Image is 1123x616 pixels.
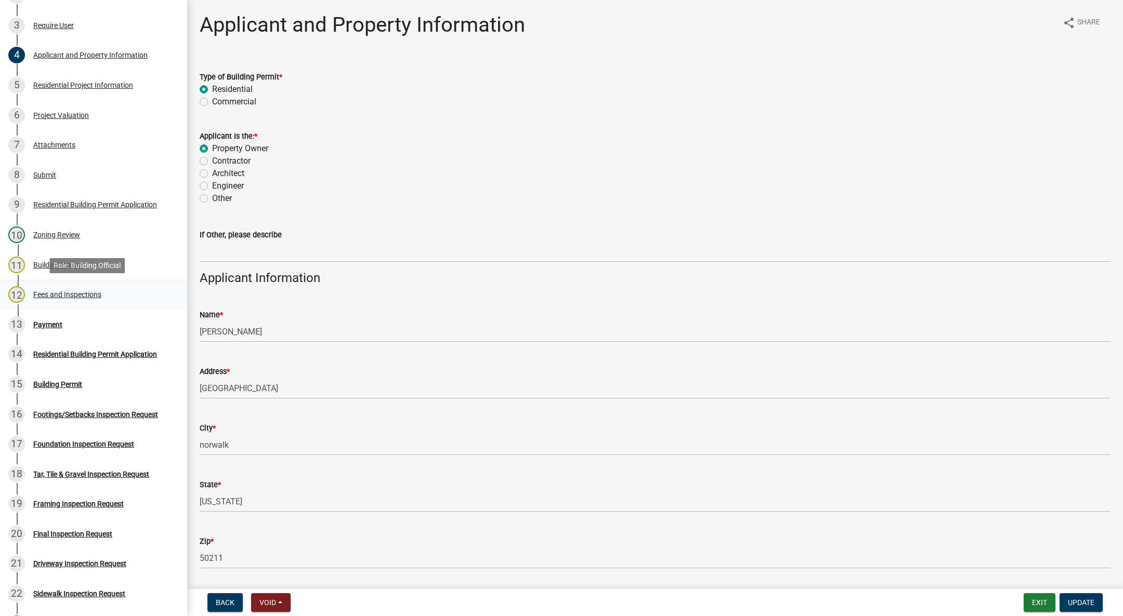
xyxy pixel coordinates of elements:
[200,425,216,432] label: City
[33,291,101,298] div: Fees and Inspections
[8,257,25,273] div: 11
[33,411,158,418] div: Footings/Setbacks Inspection Request
[8,436,25,452] div: 17
[1077,17,1100,29] span: Share
[8,555,25,572] div: 21
[33,82,133,89] div: Residential Project Information
[200,12,525,37] h1: Applicant and Property Information
[200,133,257,140] label: Applicant Is the:
[8,226,25,243] div: 10
[259,598,276,607] span: Void
[8,47,25,63] div: 4
[8,496,25,512] div: 19
[33,560,126,567] div: Driveway Inspection Request
[33,321,62,328] div: Payment
[33,530,112,538] div: Final Inspection Request
[33,231,80,238] div: Zoning Review
[33,51,148,59] div: Applicant and Property Information
[8,17,25,34] div: 3
[49,258,125,273] div: Role: Building Official
[212,96,256,108] label: Commercial
[8,346,25,363] div: 14
[33,22,74,29] div: Require User
[1060,593,1103,612] button: Update
[212,142,268,155] label: Property Owner
[8,196,25,213] div: 9
[8,466,25,483] div: 18
[33,500,124,507] div: Framing Inspection Request
[33,171,56,179] div: Submit
[33,201,157,208] div: Residential Building Permit Application
[1068,598,1094,607] span: Update
[251,593,291,612] button: Void
[8,316,25,333] div: 13
[33,440,134,448] div: Foundation Inspection Request
[8,137,25,153] div: 7
[8,585,25,602] div: 22
[33,590,125,597] div: Sidewalk Inspection Request
[1024,593,1055,612] button: Exit
[200,232,282,239] label: If Other, please describe
[8,406,25,423] div: 16
[8,526,25,542] div: 20
[200,271,1111,286] h4: Applicant Information
[33,471,149,478] div: Tar, Tile & Gravel Inspection Request
[200,368,230,376] label: Address
[200,538,214,545] label: Zip
[8,107,25,124] div: 6
[200,312,223,319] label: Name
[33,351,157,358] div: Residential Building Permit Application
[8,286,25,303] div: 12
[200,481,221,489] label: State
[212,192,232,205] label: Other
[207,593,243,612] button: Back
[33,112,89,119] div: Project Valuation
[200,74,282,81] label: Type of Building Permit
[212,167,244,180] label: Architect
[33,261,84,269] div: Building Review
[33,381,82,388] div: Building Permit
[212,83,253,96] label: Residential
[8,167,25,183] div: 8
[1063,17,1075,29] i: share
[8,77,25,93] div: 5
[33,141,75,149] div: Attachments
[212,180,244,192] label: Engineer
[212,155,251,167] label: Contractor
[8,376,25,393] div: 15
[1054,12,1108,33] button: shareShare
[216,598,234,607] span: Back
